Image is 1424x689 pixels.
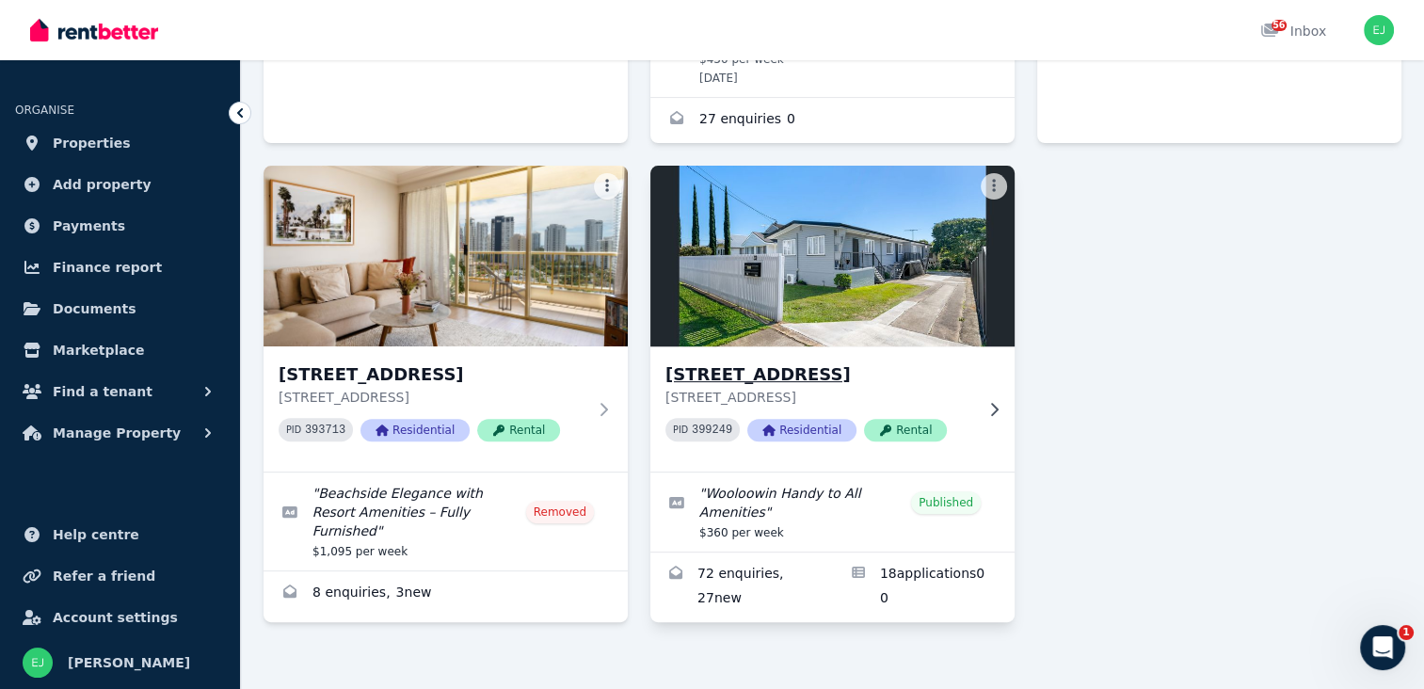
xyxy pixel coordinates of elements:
[15,414,225,452] button: Manage Property
[15,104,74,117] span: ORGANISE
[665,388,973,407] p: [STREET_ADDRESS]
[53,422,181,444] span: Manage Property
[650,553,833,622] a: Enquiries for Unit 1/33 Chalk St, Wooloowin
[477,419,560,441] span: Rental
[279,388,586,407] p: [STREET_ADDRESS]
[15,516,225,553] a: Help centre
[53,132,131,154] span: Properties
[15,331,225,369] a: Marketplace
[264,571,628,617] a: Enquiries for 143/1 Serisier Ave, Main Beach
[15,290,225,328] a: Documents
[1360,625,1405,670] iframe: Intercom live chat
[1260,22,1326,40] div: Inbox
[833,553,1016,622] a: Applications for Unit 1/33 Chalk St, Wooloowin
[747,419,856,441] span: Residential
[53,256,162,279] span: Finance report
[30,16,158,44] img: RentBetter
[15,207,225,245] a: Payments
[53,173,152,196] span: Add property
[264,166,628,346] img: 143/1 Serisier Ave, Main Beach
[650,473,1015,552] a: Edit listing: Wooloowin Handy to All Amenities
[279,361,586,388] h3: [STREET_ADDRESS]
[1399,625,1414,640] span: 1
[53,380,152,403] span: Find a tenant
[53,215,125,237] span: Payments
[641,161,1023,351] img: Unit 1/33 Chalk St, Wooloowin
[264,473,628,570] a: Edit listing: Beachside Elegance with Resort Amenities – Fully Furnished
[53,297,136,320] span: Documents
[68,651,190,674] span: [PERSON_NAME]
[692,424,732,437] code: 399249
[864,419,947,441] span: Rental
[53,606,178,629] span: Account settings
[23,648,53,678] img: Eileen Jacob
[15,124,225,162] a: Properties
[1272,20,1287,31] span: 56
[15,557,225,595] a: Refer a friend
[650,98,1015,143] a: Enquiries for 2/63 Outlook Cres, Bardon
[360,419,470,441] span: Residential
[981,173,1007,200] button: More options
[53,339,144,361] span: Marketplace
[264,166,628,472] a: 143/1 Serisier Ave, Main Beach[STREET_ADDRESS][STREET_ADDRESS]PID 393713ResidentialRental
[650,166,1015,472] a: Unit 1/33 Chalk St, Wooloowin[STREET_ADDRESS][STREET_ADDRESS]PID 399249ResidentialRental
[15,599,225,636] a: Account settings
[673,425,688,435] small: PID
[1364,15,1394,45] img: Eileen Jacob
[594,173,620,200] button: More options
[15,248,225,286] a: Finance report
[53,565,155,587] span: Refer a friend
[15,166,225,203] a: Add property
[665,361,973,388] h3: [STREET_ADDRESS]
[305,424,345,437] code: 393713
[286,425,301,435] small: PID
[15,373,225,410] button: Find a tenant
[53,523,139,546] span: Help centre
